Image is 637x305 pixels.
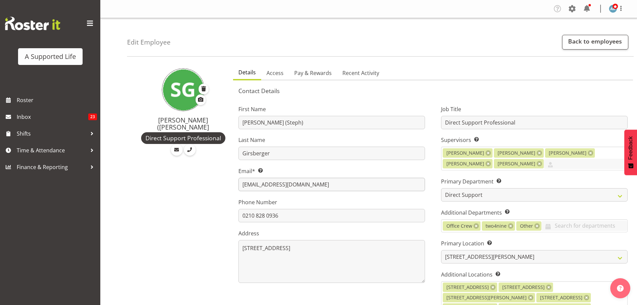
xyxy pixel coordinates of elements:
span: [PERSON_NAME] [446,160,484,167]
a: Call Employee [184,144,196,156]
label: First Name [238,105,425,113]
label: Last Name [238,136,425,144]
span: [STREET_ADDRESS] [540,294,582,301]
span: Recent Activity [342,69,379,77]
span: Office Crew [446,222,472,230]
h5: Contact Details [238,87,628,94]
h4: Edit Employee [127,39,171,46]
label: Address [238,229,425,237]
span: Inbox [17,112,88,122]
label: Primary Location [441,239,628,247]
span: [PERSON_NAME] [498,149,535,157]
span: 23 [88,113,97,120]
a: Email Employee [171,144,183,156]
img: Rosterit website logo [5,17,60,30]
label: Email* [238,167,425,175]
input: First Name [238,116,425,129]
span: Pay & Rewards [294,69,332,77]
span: [PERSON_NAME] [549,149,587,157]
a: Back to employees [562,35,628,50]
label: Phone Number [238,198,425,206]
span: Roster [17,95,97,105]
img: steph-girsberger8403.jpg [162,68,205,111]
button: Feedback - Show survey [624,130,637,175]
span: Time & Attendance [17,145,87,155]
h4: [PERSON_NAME] ([PERSON_NAME] [141,117,225,131]
span: two4nine [486,222,507,230]
span: [STREET_ADDRESS][PERSON_NAME] [446,294,527,301]
label: Supervisors [441,136,628,144]
span: [PERSON_NAME] [446,149,484,157]
span: Access [267,69,284,77]
input: Phone Number [238,209,425,222]
input: Email Address [238,178,425,191]
img: help-xxl-2.png [617,285,624,292]
span: [STREET_ADDRESS] [502,284,545,291]
input: Search for departments [541,221,627,231]
span: [PERSON_NAME] [498,160,535,167]
input: Last Name [238,147,425,160]
span: [STREET_ADDRESS] [446,284,489,291]
div: A Supported Life [25,52,76,62]
span: Shifts [17,129,87,139]
label: Primary Department [441,177,628,185]
span: Other [520,222,533,230]
label: Additional Locations [441,271,628,279]
span: Feedback [628,136,634,160]
span: Details [238,68,256,76]
label: Additional Departments [441,209,628,217]
img: alice-kendall5838.jpg [609,5,617,13]
span: Direct Support Professional [145,134,221,142]
input: Job Title [441,116,628,129]
span: Finance & Reporting [17,162,87,172]
label: Job Title [441,105,628,113]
